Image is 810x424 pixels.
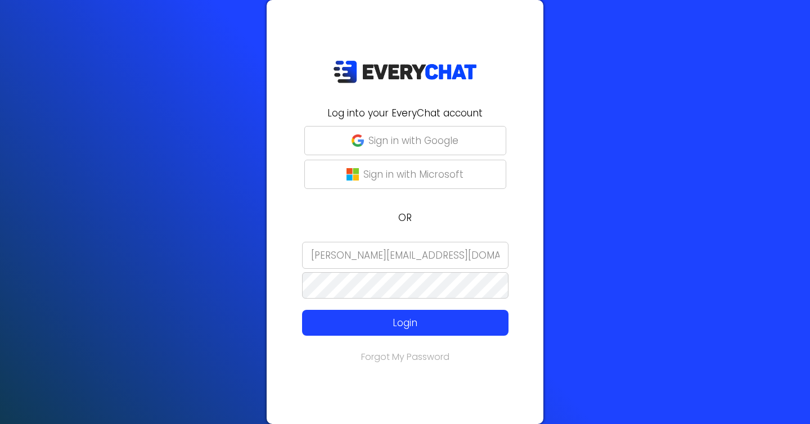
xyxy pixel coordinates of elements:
[304,160,506,189] button: Sign in with Microsoft
[352,134,364,147] img: google-g.png
[363,167,463,182] p: Sign in with Microsoft
[333,60,477,83] img: EveryChat_logo_dark.png
[361,350,449,363] a: Forgot My Password
[302,310,508,336] button: Login
[368,133,458,148] p: Sign in with Google
[346,168,359,181] img: microsoft-logo.png
[302,242,508,269] input: Email
[273,210,537,225] p: OR
[323,315,488,330] p: Login
[273,106,537,120] h2: Log into your EveryChat account
[304,126,506,155] button: Sign in with Google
